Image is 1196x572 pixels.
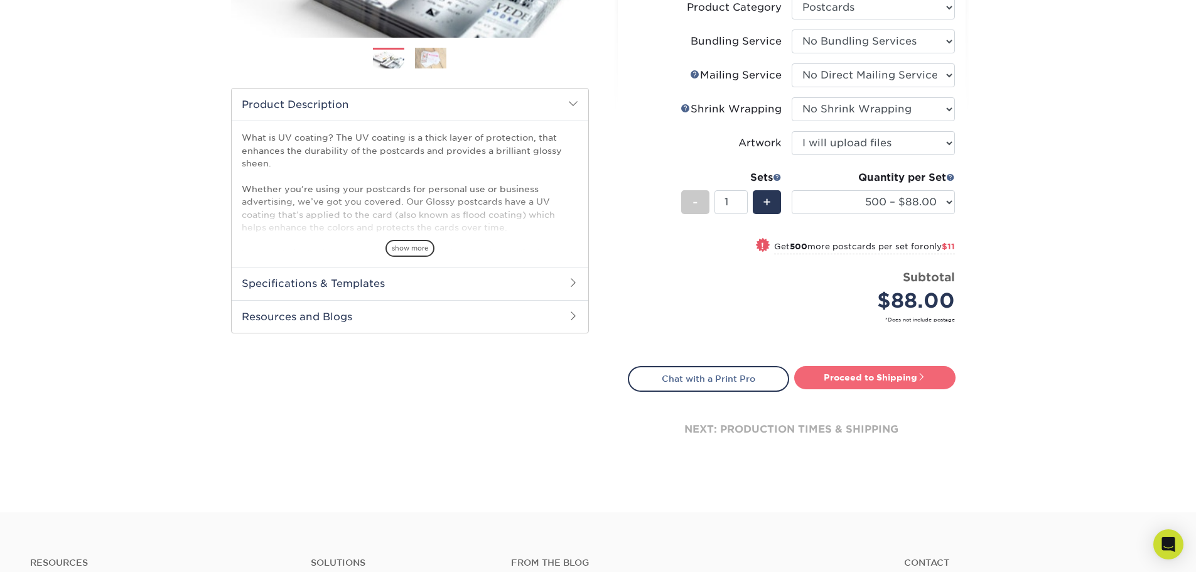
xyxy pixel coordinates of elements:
[311,558,492,568] h4: Solutions
[30,558,292,568] h4: Resources
[903,270,955,284] strong: Subtotal
[511,558,870,568] h4: From the Blog
[924,242,955,251] span: only
[763,193,771,212] span: +
[792,170,955,185] div: Quantity per Set
[638,316,955,323] small: *Does not include postage
[761,239,764,252] span: !
[628,392,956,467] div: next: production times & shipping
[415,47,446,69] img: Postcards 02
[681,102,782,117] div: Shrink Wrapping
[681,170,782,185] div: Sets
[691,34,782,49] div: Bundling Service
[232,267,588,299] h2: Specifications & Templates
[942,242,955,251] span: $11
[692,193,698,212] span: -
[232,300,588,333] h2: Resources and Blogs
[242,131,578,323] p: What is UV coating? The UV coating is a thick layer of protection, that enhances the durability o...
[794,366,956,389] a: Proceed to Shipping
[232,89,588,121] h2: Product Description
[628,366,789,391] a: Chat with a Print Pro
[738,136,782,151] div: Artwork
[774,242,955,254] small: Get more postcards per set for
[790,242,807,251] strong: 500
[385,240,434,257] span: show more
[690,68,782,83] div: Mailing Service
[904,558,1166,568] a: Contact
[373,48,404,70] img: Postcards 01
[1153,529,1183,559] div: Open Intercom Messenger
[801,286,955,316] div: $88.00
